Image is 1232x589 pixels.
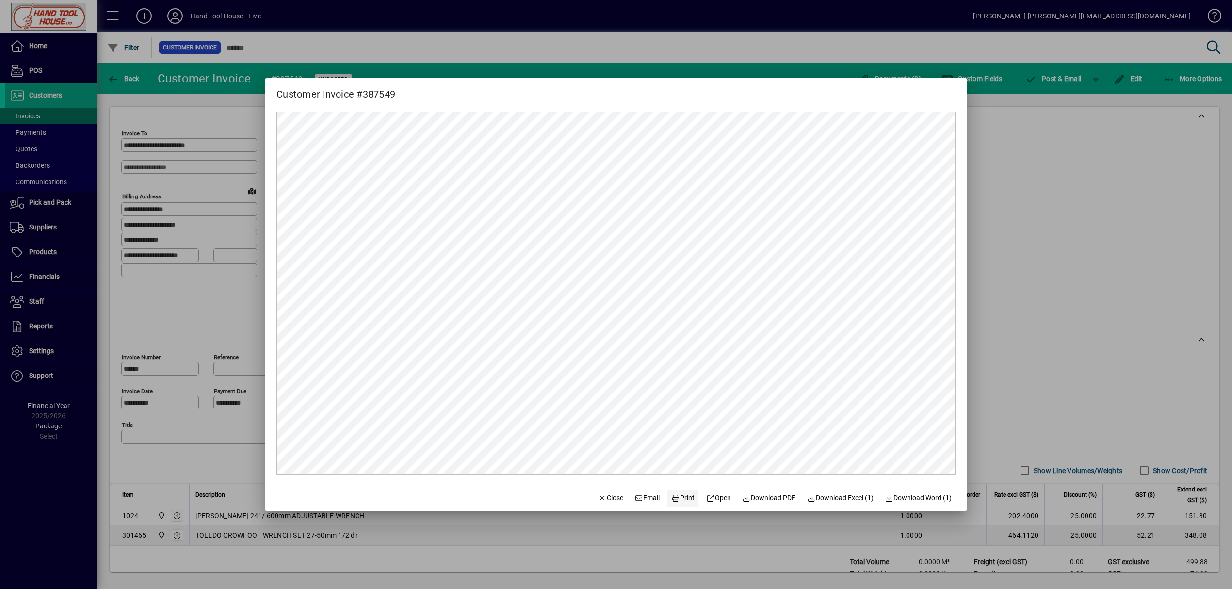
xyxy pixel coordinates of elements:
[667,490,698,507] button: Print
[743,493,796,503] span: Download PDF
[881,490,956,507] button: Download Word (1)
[598,493,623,503] span: Close
[265,78,407,102] h2: Customer Invoice #387549
[885,493,952,503] span: Download Word (1)
[635,493,660,503] span: Email
[631,490,664,507] button: Email
[803,490,877,507] button: Download Excel (1)
[739,490,800,507] a: Download PDF
[706,493,731,503] span: Open
[594,490,627,507] button: Close
[671,493,695,503] span: Print
[807,493,874,503] span: Download Excel (1)
[702,490,735,507] a: Open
